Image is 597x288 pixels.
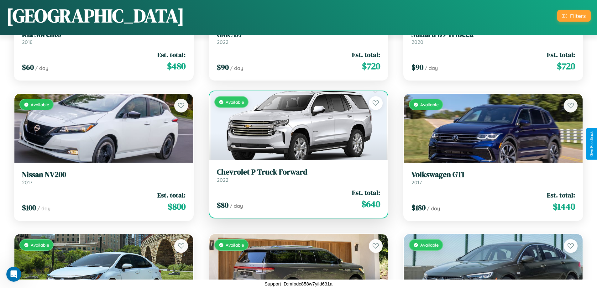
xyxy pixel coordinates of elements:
[230,65,243,71] span: / day
[557,60,575,72] span: $ 720
[226,242,244,248] span: Available
[157,191,186,200] span: Est. total:
[570,13,586,19] div: Filters
[557,10,591,22] button: Filters
[167,60,186,72] span: $ 480
[411,170,575,186] a: Volkswagen GTI2017
[352,50,380,59] span: Est. total:
[411,30,575,45] a: Subaru B9 Tribeca2020
[22,179,32,186] span: 2017
[226,99,244,105] span: Available
[217,62,229,72] span: $ 90
[22,170,186,186] a: Nissan NV2002017
[37,205,50,212] span: / day
[22,39,33,45] span: 2018
[230,203,243,209] span: / day
[547,191,575,200] span: Est. total:
[6,3,184,29] h1: [GEOGRAPHIC_DATA]
[411,179,422,186] span: 2017
[425,65,438,71] span: / day
[217,39,228,45] span: 2022
[217,177,228,183] span: 2022
[217,30,380,45] a: GMC D72022
[411,39,423,45] span: 2020
[22,30,186,45] a: Kia Sorento2018
[217,168,380,183] a: Chevrolet P Truck Forward2022
[31,102,49,107] span: Available
[31,242,49,248] span: Available
[217,168,380,177] h3: Chevrolet P Truck Forward
[157,50,186,59] span: Est. total:
[35,65,48,71] span: / day
[427,205,440,212] span: / day
[362,60,380,72] span: $ 720
[168,200,186,213] span: $ 800
[420,102,439,107] span: Available
[420,242,439,248] span: Available
[411,170,575,179] h3: Volkswagen GTI
[589,131,594,157] div: Give Feedback
[22,170,186,179] h3: Nissan NV200
[22,62,34,72] span: $ 60
[217,200,228,210] span: $ 80
[22,202,36,213] span: $ 100
[361,198,380,210] span: $ 640
[352,188,380,197] span: Est. total:
[547,50,575,59] span: Est. total:
[553,200,575,213] span: $ 1440
[264,280,333,288] p: Support ID: mfpdc858w7yild631a
[6,267,21,282] iframe: Intercom live chat
[411,202,426,213] span: $ 180
[411,62,423,72] span: $ 90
